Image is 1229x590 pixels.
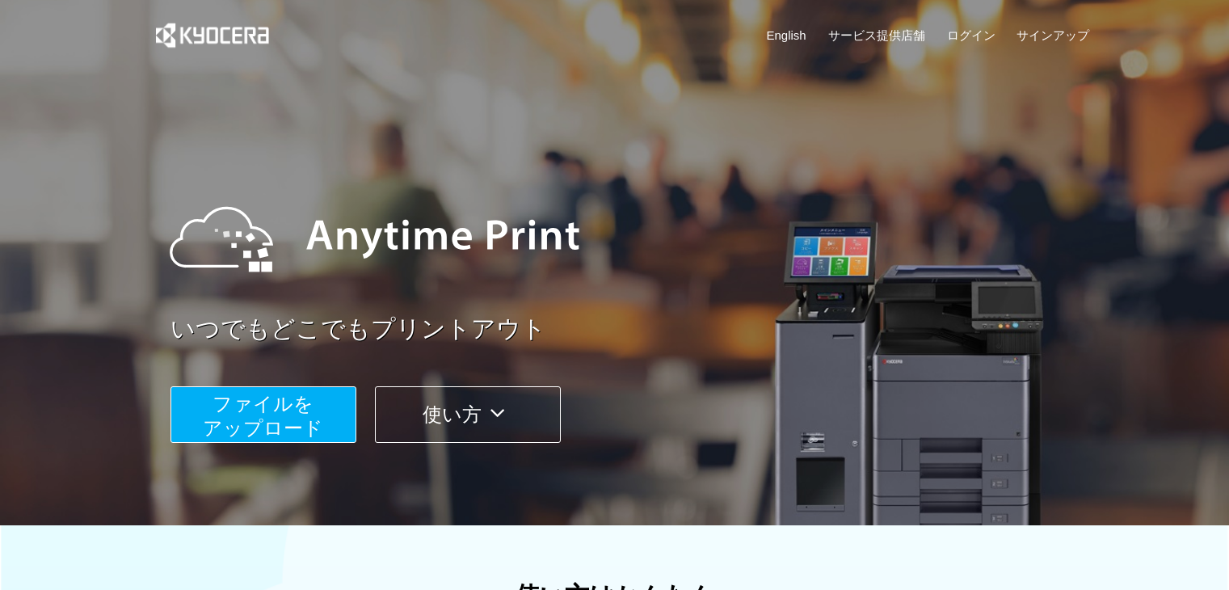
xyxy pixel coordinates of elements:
[828,27,925,44] a: サービス提供店舗
[375,386,561,443] button: 使い方
[947,27,995,44] a: ログイン
[767,27,806,44] a: English
[203,393,323,439] span: ファイルを ​​アップロード
[1016,27,1089,44] a: サインアップ
[170,386,356,443] button: ファイルを​​アップロード
[170,312,1100,347] a: いつでもどこでもプリントアウト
